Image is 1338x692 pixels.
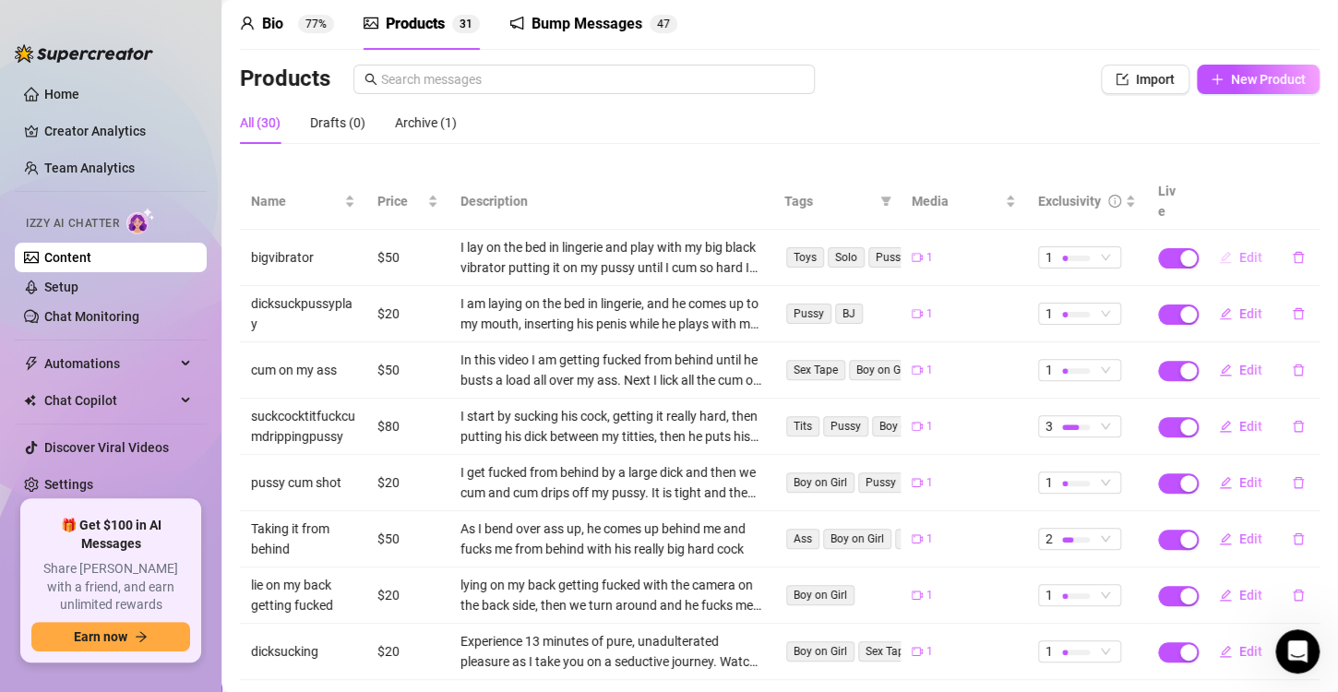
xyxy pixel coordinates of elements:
[44,440,169,455] a: Discover Viral Videos
[912,421,923,432] span: video-camera
[1219,307,1232,320] span: edit
[1204,468,1277,497] button: Edit
[786,247,824,268] span: Toys
[1197,65,1320,94] button: New Product
[1204,524,1277,554] button: Edit
[1277,412,1320,441] button: delete
[460,462,762,503] div: I get fucked from behind by a large dick and then we cum and cum drips off my pussy. It is tight ...
[24,356,39,371] span: thunderbolt
[926,643,933,661] span: 1
[1239,588,1262,603] span: Edit
[1101,65,1189,94] button: Import
[452,15,480,33] sup: 31
[26,215,119,233] span: Izzy AI Chatter
[868,247,914,268] span: Pussy
[251,191,340,211] span: Name
[126,208,155,234] img: AI Chatter
[366,173,449,230] th: Price
[1292,589,1305,602] span: delete
[240,16,255,30] span: user
[31,622,190,651] button: Earn nowarrow-right
[44,309,139,324] a: Chat Monitoring
[1219,589,1232,602] span: edit
[858,472,903,493] span: Pussy
[858,641,917,662] span: Sex Tape
[823,529,891,549] span: Boy on Girl
[1277,468,1320,497] button: delete
[786,360,845,380] span: Sex Tape
[366,399,449,455] td: $80
[1045,585,1053,605] span: 1
[31,517,190,553] span: 🎁 Get $100 in AI Messages
[1239,306,1262,321] span: Edit
[1219,251,1232,264] span: edit
[1204,243,1277,272] button: Edit
[1204,355,1277,385] button: Edit
[532,13,642,35] div: Bump Messages
[31,560,190,614] span: Share [PERSON_NAME] with a friend, and earn unlimited rewards
[366,624,449,680] td: $20
[1045,416,1053,436] span: 3
[1204,637,1277,666] button: Edit
[1277,524,1320,554] button: delete
[835,304,863,324] span: BJ
[1219,532,1232,545] span: edit
[912,533,923,544] span: video-camera
[262,13,283,35] div: Bio
[460,575,762,615] div: lying on my back getting fucked with the camera on the back side, then we turn around and he fuck...
[44,250,91,265] a: Content
[1045,641,1053,662] span: 1
[240,113,281,133] div: All (30)
[466,18,472,30] span: 1
[849,360,917,380] span: Boy on Girl
[912,590,923,601] span: video-camera
[926,474,933,492] span: 1
[786,416,819,436] span: Tits
[784,191,872,211] span: Tags
[1045,247,1053,268] span: 1
[880,196,891,207] span: filter
[1292,251,1305,264] span: delete
[1239,363,1262,377] span: Edit
[650,15,677,33] sup: 47
[1219,364,1232,376] span: edit
[872,416,940,436] span: Boy on Girl
[1211,73,1224,86] span: plus
[786,472,854,493] span: Boy on Girl
[912,646,923,657] span: video-camera
[364,16,378,30] span: picture
[912,191,1001,211] span: Media
[240,230,366,286] td: bigvibrator
[786,641,854,662] span: Boy on Girl
[1277,355,1320,385] button: delete
[240,65,330,94] h3: Products
[912,308,923,319] span: video-camera
[786,304,831,324] span: Pussy
[1219,645,1232,658] span: edit
[1277,580,1320,610] button: delete
[460,631,762,672] div: Experience 13 minutes of pure, unadulterated pleasure as I take you on a seductive journey. Watch...
[786,585,854,605] span: Boy on Girl
[44,116,192,146] a: Creator Analytics
[240,286,366,342] td: dicksuckpussyplay
[460,293,762,334] div: I am laying on the bed in lingerie, and he comes up to my mouth, inserting his penis while he pla...
[15,44,153,63] img: logo-BBDzfeDw.svg
[366,230,449,286] td: $50
[44,477,93,492] a: Settings
[1239,419,1262,434] span: Edit
[926,305,933,323] span: 1
[44,280,78,294] a: Setup
[366,286,449,342] td: $20
[1239,531,1262,546] span: Edit
[24,394,36,407] img: Chat Copilot
[663,18,670,30] span: 7
[1136,72,1175,87] span: Import
[912,477,923,488] span: video-camera
[460,406,762,447] div: I start by sucking his cock, getting it really hard, then putting his dick between my titties, th...
[1045,304,1053,324] span: 1
[240,173,366,230] th: Name
[1219,476,1232,489] span: edit
[366,455,449,511] td: $20
[1277,299,1320,328] button: delete
[912,252,923,263] span: video-camera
